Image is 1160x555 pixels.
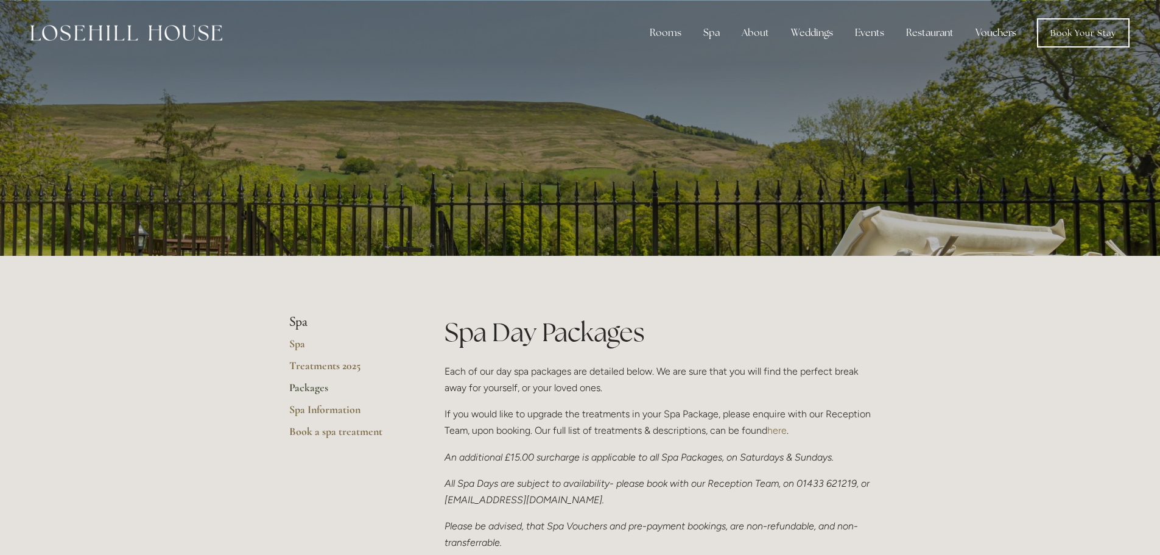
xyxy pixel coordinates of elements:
div: Rooms [640,21,691,45]
a: Spa Information [289,403,406,425]
div: About [732,21,779,45]
p: Each of our day spa packages are detailed below. We are sure that you will find the perfect break... [445,363,871,396]
a: Book Your Stay [1037,18,1130,48]
h1: Spa Day Packages [445,314,871,350]
a: Spa [289,337,406,359]
a: Vouchers [966,21,1026,45]
em: Please be advised, that Spa Vouchers and pre-payment bookings, are non-refundable, and non-transf... [445,520,858,548]
div: Spa [694,21,729,45]
li: Spa [289,314,406,330]
a: here [767,425,787,436]
em: An additional £15.00 surcharge is applicable to all Spa Packages, on Saturdays & Sundays. [445,451,834,463]
div: Events [845,21,894,45]
em: All Spa Days are subject to availability- please book with our Reception Team, on 01433 621219, o... [445,478,872,506]
p: If you would like to upgrade the treatments in your Spa Package, please enquire with our Receptio... [445,406,871,439]
a: Packages [289,381,406,403]
a: Book a spa treatment [289,425,406,447]
img: Losehill House [30,25,222,41]
a: Treatments 2025 [289,359,406,381]
div: Restaurant [896,21,963,45]
div: Weddings [781,21,843,45]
